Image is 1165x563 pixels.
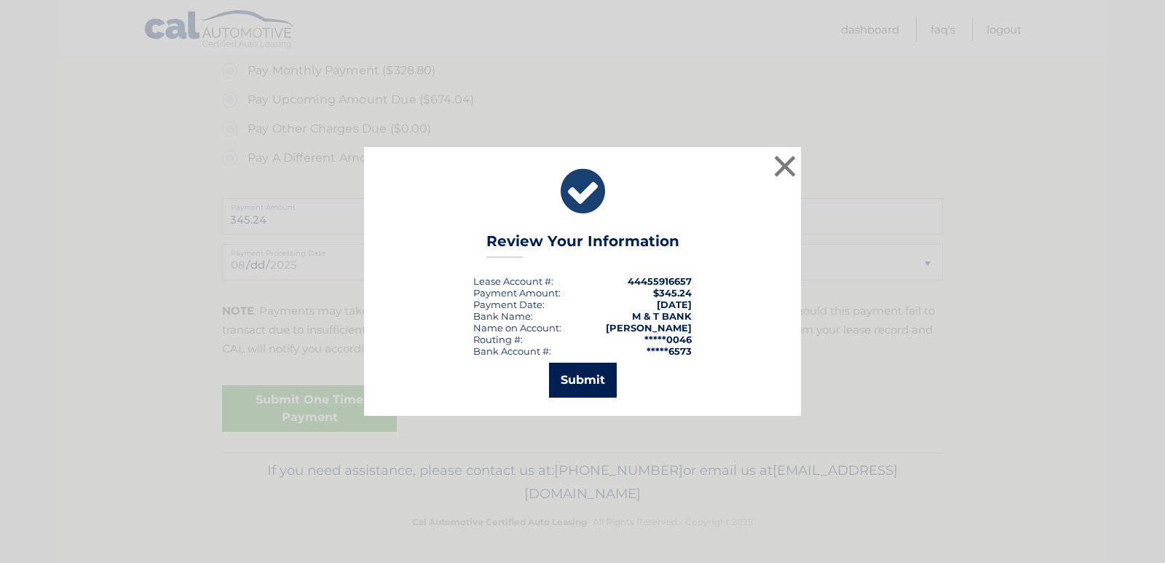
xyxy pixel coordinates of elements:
[473,287,561,299] div: Payment Amount:
[770,151,799,181] button: ×
[473,345,551,357] div: Bank Account #:
[473,275,553,287] div: Lease Account #:
[549,363,617,398] button: Submit
[657,299,692,310] span: [DATE]
[473,322,561,334] div: Name on Account:
[473,334,523,345] div: Routing #:
[653,287,692,299] span: $345.24
[473,299,545,310] div: :
[606,322,692,334] strong: [PERSON_NAME]
[628,275,692,287] strong: 44455916657
[473,299,542,310] span: Payment Date
[632,310,692,322] strong: M & T BANK
[473,310,533,322] div: Bank Name:
[486,232,679,258] h3: Review Your Information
